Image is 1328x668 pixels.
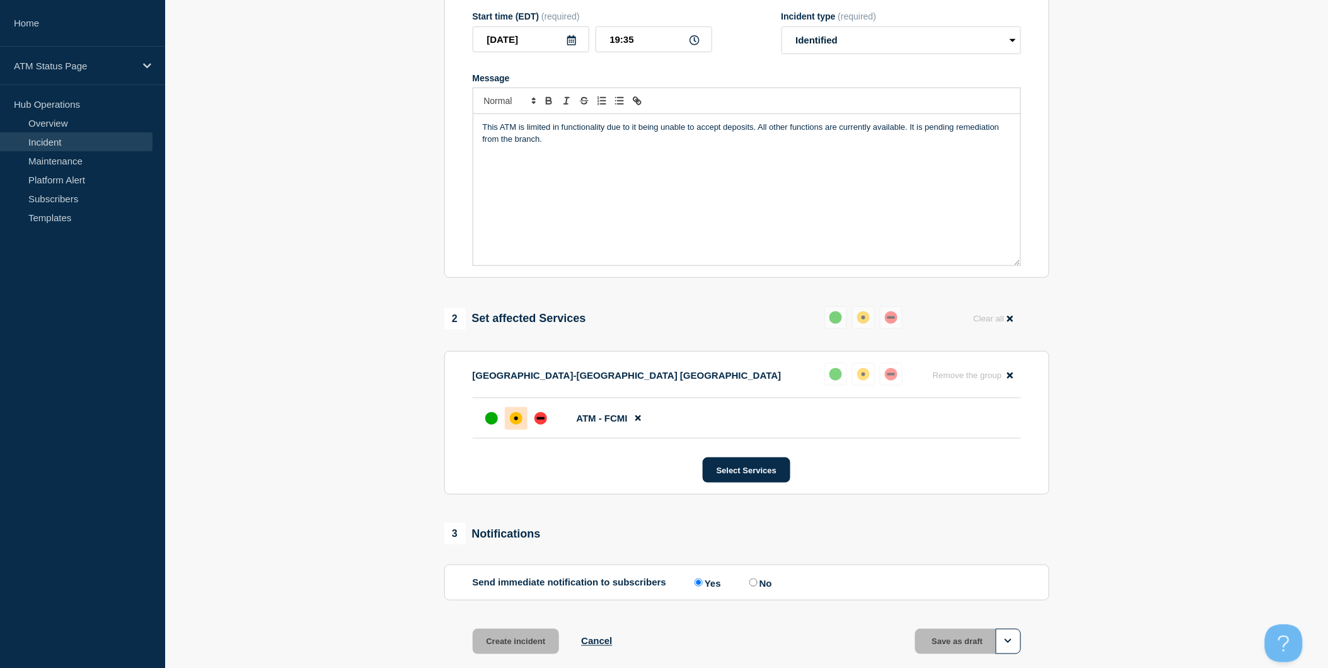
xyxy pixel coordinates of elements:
div: affected [510,412,523,425]
button: Toggle italic text [558,93,575,108]
div: Notifications [444,523,541,544]
span: ATM - FCMI [577,413,628,423]
input: YYYY-MM-DD [473,26,589,52]
iframe: Help Scout Beacon - Open [1265,625,1303,662]
div: up [829,368,842,381]
button: affected [852,363,875,386]
button: Options [996,629,1021,654]
p: Send immediate notification to subscribers [473,577,667,589]
div: Set affected Services [444,308,586,330]
div: Send immediate notification to subscribers [473,577,1021,589]
button: down [880,306,903,329]
p: ATM Status Page [14,60,135,71]
span: Remove the group [933,371,1002,380]
input: No [749,579,758,587]
button: up [824,363,847,386]
span: (required) [838,11,877,21]
div: down [534,412,547,425]
button: Clear all [966,306,1020,331]
button: affected [852,306,875,329]
input: Yes [695,579,703,587]
button: Toggle ordered list [593,93,611,108]
div: Message [473,114,1020,265]
button: Select Services [703,458,790,483]
p: [GEOGRAPHIC_DATA]-[GEOGRAPHIC_DATA] [GEOGRAPHIC_DATA] [473,370,782,381]
button: Cancel [581,636,612,647]
button: Toggle bulleted list [611,93,628,108]
span: 2 [444,308,466,330]
button: up [824,306,847,329]
select: Incident type [782,26,1021,54]
div: up [485,412,498,425]
button: Toggle bold text [540,93,558,108]
div: affected [857,311,870,324]
div: Incident type [782,11,1021,21]
div: down [885,311,898,324]
span: (required) [541,11,580,21]
span: 3 [444,523,466,544]
div: Start time (EDT) [473,11,712,21]
div: up [829,311,842,324]
button: down [880,363,903,386]
button: Create incident [473,629,560,654]
div: affected [857,368,870,381]
button: Remove the group [925,363,1021,388]
div: Message [473,73,1021,83]
p: This ATM is limited in functionality due to it being unable to accept deposits. All other functio... [483,122,1011,145]
label: No [746,577,772,589]
button: Toggle link [628,93,646,108]
span: Font size [478,93,540,108]
div: down [885,368,898,381]
button: Save as draft [915,629,1021,654]
button: Toggle strikethrough text [575,93,593,108]
input: HH:MM [596,26,712,52]
label: Yes [691,577,721,589]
